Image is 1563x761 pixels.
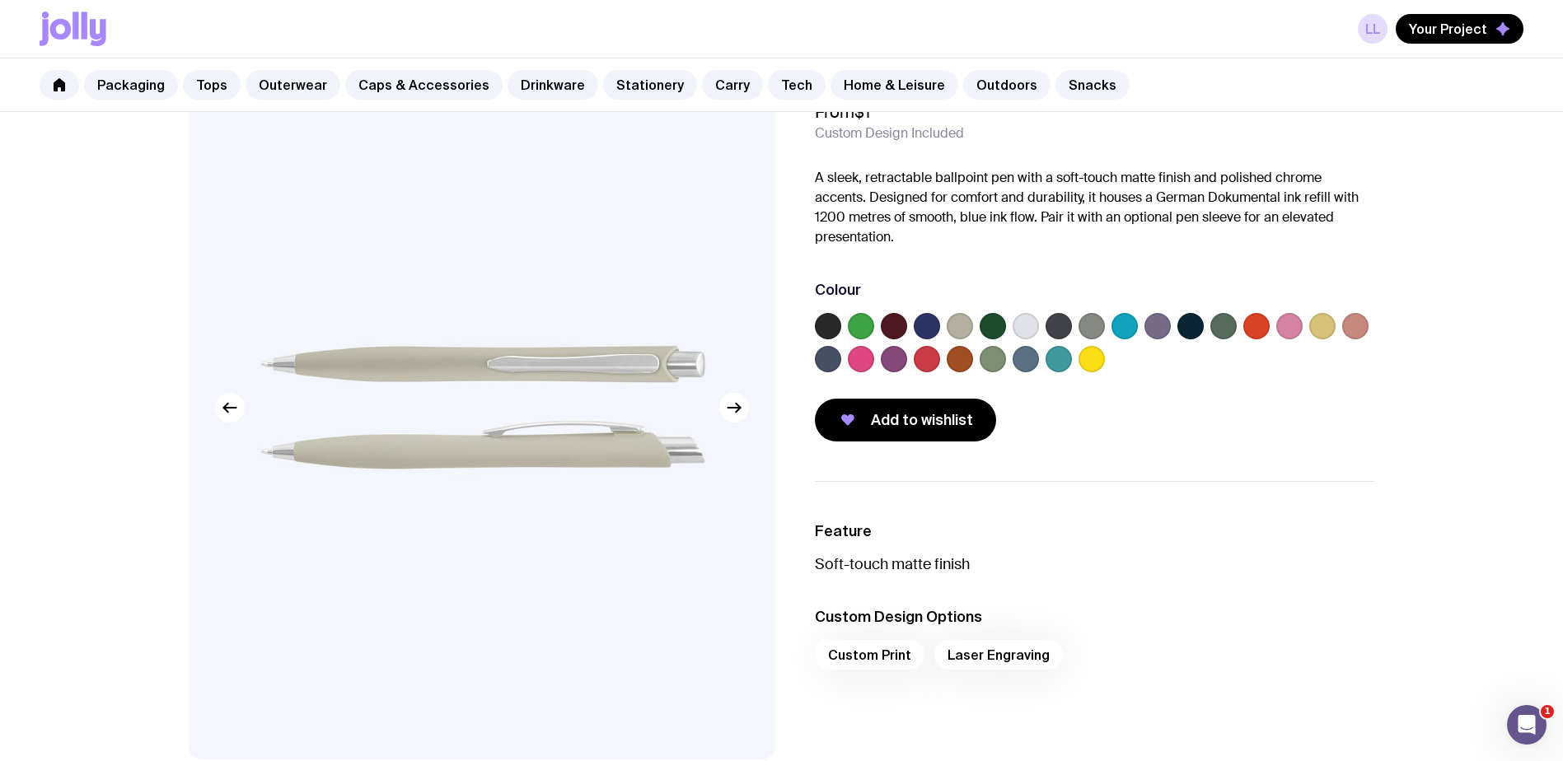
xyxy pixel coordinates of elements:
a: Tech [768,70,826,100]
button: Your Project [1396,14,1523,44]
a: Packaging [84,70,178,100]
a: Drinkware [508,70,598,100]
a: LL [1358,14,1388,44]
a: Carry [702,70,763,100]
span: Custom Design Included [815,125,964,142]
a: Snacks [1055,70,1130,100]
span: 1 [1541,705,1554,718]
span: $1 [854,101,870,123]
a: Outdoors [963,70,1051,100]
button: Add to wishlist [815,399,996,441]
h3: Custom Design Options [815,607,1375,627]
span: Your Project [1409,21,1487,37]
iframe: Intercom live chat [1507,705,1547,745]
span: Add to wishlist [871,410,973,430]
h3: Colour [815,280,861,300]
p: Soft-touch matte finish [815,554,1375,574]
a: Caps & Accessories [345,70,503,100]
a: Tops [183,70,241,100]
a: Outerwear [246,70,340,100]
p: A sleek, retractable ballpoint pen with a soft-touch matte finish and polished chrome accents. De... [815,168,1375,247]
a: Stationery [603,70,697,100]
span: From [815,102,870,122]
h3: Feature [815,521,1375,541]
a: Home & Leisure [831,70,958,100]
